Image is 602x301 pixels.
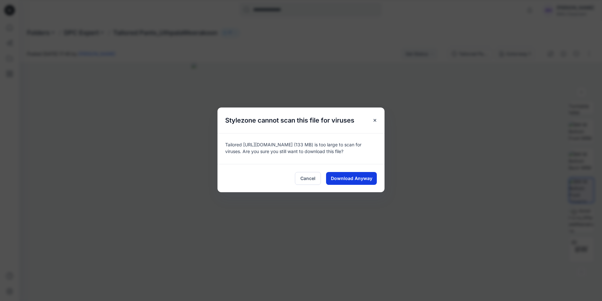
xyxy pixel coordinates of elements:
h5: Stylezone cannot scan this file for viruses [217,107,362,133]
span: Cancel [300,175,315,182]
button: Cancel [295,172,321,185]
button: Download Anyway [326,172,377,185]
div: Tailored [URL][DOMAIN_NAME] (133 MB) is too large to scan for viruses. Are you sure you still wan... [217,133,385,164]
span: Download Anyway [331,175,372,182]
button: Close [369,115,381,126]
